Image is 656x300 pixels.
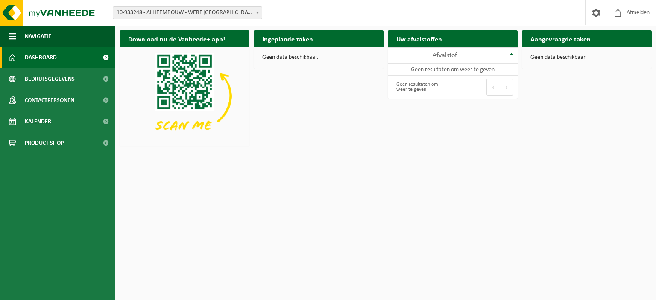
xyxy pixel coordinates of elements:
span: 10-933248 - ALHEEMBOUW - WERF KASTEEL ELVERDINGE WAB2583 - ELVERDINGE [113,7,262,19]
span: Kalender [25,111,51,132]
span: 10-933248 - ALHEEMBOUW - WERF KASTEEL ELVERDINGE WAB2583 - ELVERDINGE [113,6,262,19]
h2: Aangevraagde taken [522,30,599,47]
p: Geen data beschikbaar. [262,55,375,61]
img: Download de VHEPlus App [120,47,249,145]
span: Contactpersonen [25,90,74,111]
span: Bedrijfsgegevens [25,68,75,90]
h2: Ingeplande taken [254,30,322,47]
span: Navigatie [25,26,51,47]
h2: Uw afvalstoffen [388,30,451,47]
button: Next [500,79,513,96]
h2: Download nu de Vanheede+ app! [120,30,234,47]
div: Geen resultaten om weer te geven [392,78,448,96]
span: Product Shop [25,132,64,154]
span: Dashboard [25,47,57,68]
td: Geen resultaten om weer te geven [388,64,518,76]
button: Previous [486,79,500,96]
p: Geen data beschikbaar. [530,55,643,61]
span: Afvalstof [433,52,457,59]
